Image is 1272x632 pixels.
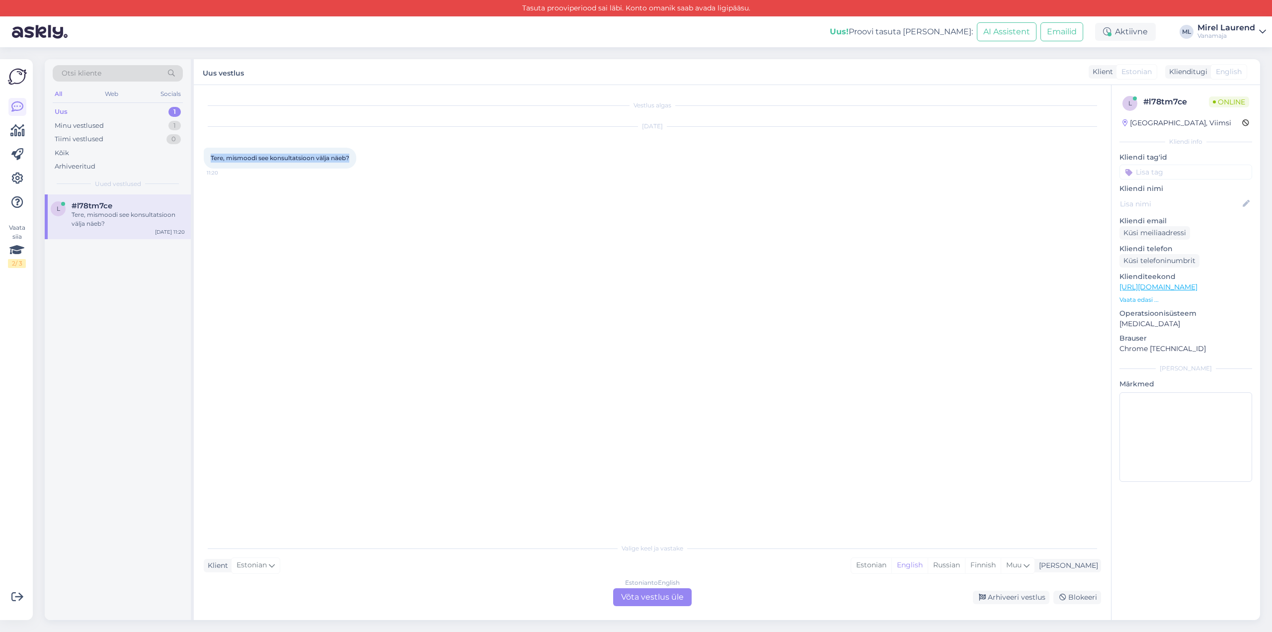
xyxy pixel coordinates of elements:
div: Vestlus algas [204,101,1101,110]
div: Finnish [965,558,1001,573]
div: Uus [55,107,68,117]
a: Mirel LaurendVanamaja [1197,24,1266,40]
div: Tere, mismoodi see konsultatsioon välja näeb? [72,210,185,228]
input: Lisa tag [1119,165,1252,180]
span: Estonian [237,560,267,571]
div: 1 [168,121,181,131]
div: Vaata siia [8,223,26,268]
p: Operatsioonisüsteem [1119,308,1252,319]
p: Klienditeekond [1119,271,1252,282]
div: English [891,558,928,573]
div: 1 [168,107,181,117]
span: Uued vestlused [95,180,141,188]
div: 2 / 3 [8,259,26,268]
p: Kliendi email [1119,216,1252,226]
div: Minu vestlused [55,121,104,131]
div: Russian [928,558,965,573]
p: Brauser [1119,333,1252,344]
div: [DATE] 11:20 [155,228,185,236]
span: Muu [1006,560,1022,569]
div: Proovi tasuta [PERSON_NAME]: [830,26,973,38]
div: Kõik [55,148,69,158]
div: Klienditugi [1165,67,1207,77]
div: Aktiivne [1095,23,1156,41]
span: Online [1209,96,1249,107]
p: Kliendi telefon [1119,244,1252,254]
p: Märkmed [1119,379,1252,389]
div: # l78tm7ce [1143,96,1209,108]
div: Estonian to English [625,578,680,587]
div: Blokeeri [1053,591,1101,604]
p: [MEDICAL_DATA] [1119,319,1252,329]
p: Kliendi nimi [1119,183,1252,194]
p: Kliendi tag'id [1119,152,1252,163]
div: Arhiveeri vestlus [973,591,1049,604]
a: [URL][DOMAIN_NAME] [1119,282,1197,291]
div: ML [1180,25,1193,39]
div: Tiimi vestlused [55,134,103,144]
span: l [1128,99,1132,107]
div: [DATE] [204,122,1101,131]
div: Küsi telefoninumbrit [1119,254,1199,268]
div: [PERSON_NAME] [1119,364,1252,373]
div: Klient [204,560,228,571]
div: Küsi meiliaadressi [1119,226,1190,240]
div: 0 [166,134,181,144]
button: Emailid [1040,22,1083,41]
div: Võta vestlus üle [613,588,692,606]
div: Vanamaja [1197,32,1255,40]
p: Chrome [TECHNICAL_ID] [1119,344,1252,354]
span: Otsi kliente [62,68,101,79]
div: Klient [1089,67,1113,77]
span: 11:20 [207,169,244,177]
div: Web [103,88,120,100]
div: Kliendi info [1119,137,1252,146]
div: [GEOGRAPHIC_DATA], Viimsi [1122,118,1231,128]
div: Arhiveeritud [55,162,95,172]
div: Mirel Laurend [1197,24,1255,32]
span: #l78tm7ce [72,201,112,210]
div: Socials [159,88,183,100]
button: AI Assistent [977,22,1036,41]
label: Uus vestlus [203,65,244,79]
div: [PERSON_NAME] [1035,560,1098,571]
span: l [57,205,60,212]
img: Askly Logo [8,67,27,86]
span: English [1216,67,1242,77]
input: Lisa nimi [1120,198,1241,209]
div: All [53,88,64,100]
p: Vaata edasi ... [1119,295,1252,304]
span: Estonian [1121,67,1152,77]
div: Estonian [851,558,891,573]
b: Uus! [830,27,849,36]
div: Valige keel ja vastake [204,544,1101,553]
span: Tere, mismoodi see konsultatsioon välja näeb? [211,154,349,162]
